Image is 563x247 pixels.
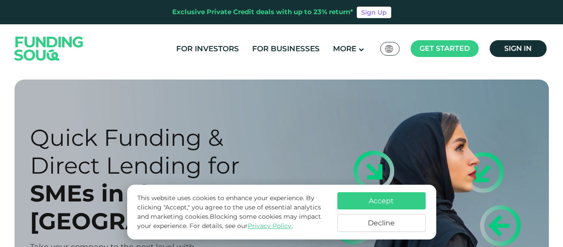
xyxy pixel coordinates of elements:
a: Sign Up [357,7,391,18]
div: Exclusive Private Credit deals with up to 23% return* [172,7,353,17]
button: Accept [337,192,426,209]
div: SMEs in the [GEOGRAPHIC_DATA] [30,179,297,235]
p: This website uses cookies to enhance your experience. By clicking "Accept," you agree to the use ... [137,194,328,231]
a: For Businesses [250,42,322,56]
span: For details, see our . [189,222,293,230]
span: Get started [419,44,470,53]
span: Blocking some cookies may impact your experience. [137,213,321,230]
button: Decline [337,214,426,232]
span: More [333,44,356,53]
a: Privacy Policy [248,222,291,230]
img: Logo [6,26,92,71]
span: Sign in [504,44,532,53]
div: Quick Funding & Direct Lending for [30,124,297,179]
a: For Investors [174,42,241,56]
img: SA Flag [385,45,393,53]
a: Sign in [490,40,547,57]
